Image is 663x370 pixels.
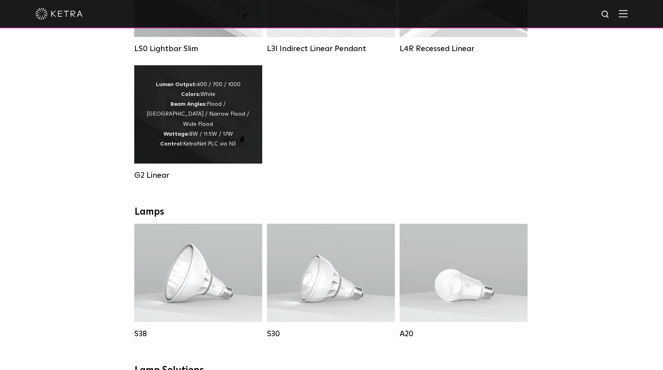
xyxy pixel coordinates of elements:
[267,224,395,339] a: S30 Lumen Output:1100Colors:White / BlackBase Type:E26 Edison Base / GU24Beam Angles:15° / 25° / ...
[134,65,262,180] a: G2 Linear Lumen Output:400 / 700 / 1000Colors:WhiteBeam Angles:Flood / [GEOGRAPHIC_DATA] / Narrow...
[163,131,189,137] strong: Wattage:
[134,329,262,339] div: S38
[160,141,183,147] strong: Control:
[400,44,528,53] div: L4R Recessed Linear
[156,82,197,87] strong: Lumen Output:
[146,80,250,149] div: 400 / 700 / 1000 White Flood / [GEOGRAPHIC_DATA] / Narrow Flood / Wide Flood 8W / 11.5W / 17W Ket...
[267,44,395,53] div: L3I Indirect Linear Pendant
[35,8,83,20] img: ketra-logo-2019-white
[181,92,200,97] strong: Colors:
[134,171,262,180] div: G2 Linear
[400,329,528,339] div: A20
[400,224,528,339] a: A20 Lumen Output:600 / 800Colors:White / BlackBase Type:E26 Edison Base / GU24Beam Angles:Omni-Di...
[619,10,628,17] img: Hamburger%20Nav.svg
[601,10,611,20] img: search icon
[170,101,207,107] strong: Beam Angles:
[134,224,262,339] a: S38 Lumen Output:1100Colors:White / BlackBase Type:E26 Edison Base / GU24Beam Angles:10° / 25° / ...
[267,329,395,339] div: S30
[134,44,262,53] div: LS0 Lightbar Slim
[135,206,528,218] div: Lamps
